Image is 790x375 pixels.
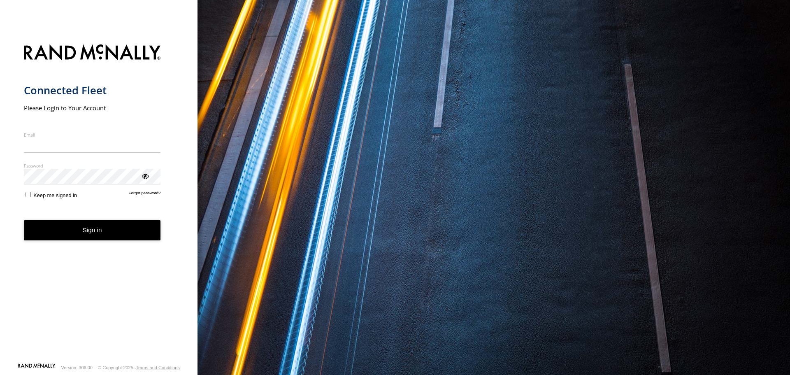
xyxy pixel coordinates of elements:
div: © Copyright 2025 - [98,365,180,370]
a: Visit our Website [18,363,56,372]
input: Keep me signed in [26,192,31,197]
label: Password [24,163,161,169]
a: Forgot password? [129,191,161,198]
h1: Connected Fleet [24,84,161,97]
a: Terms and Conditions [136,365,180,370]
span: Keep me signed in [33,192,77,198]
div: Version: 306.00 [61,365,93,370]
form: main [24,40,174,363]
h2: Please Login to Your Account [24,104,161,112]
img: Rand McNally [24,43,161,64]
label: Email [24,132,161,138]
button: Sign in [24,220,161,240]
div: ViewPassword [141,172,149,180]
